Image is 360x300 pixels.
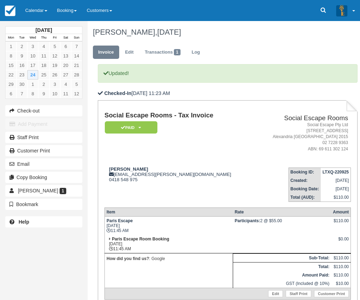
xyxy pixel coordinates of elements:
[321,176,351,185] td: [DATE]
[288,168,321,176] th: Booking ID:
[16,70,27,80] a: 23
[233,216,331,235] td: 2 @ $55.00
[104,90,131,96] b: Checked-In
[233,271,331,279] th: Amount Paid:
[321,193,351,202] td: $110.00
[104,166,255,182] div: [EMAIL_ADDRESS][PERSON_NAME][DOMAIN_NAME] 0418 548 975
[120,46,139,59] a: Edit
[38,51,49,61] a: 11
[60,70,71,80] a: 27
[49,42,60,51] a: 5
[60,42,71,51] a: 6
[93,28,352,36] h1: [PERSON_NAME],
[104,112,255,119] h1: Social Escape Rooms - Tax Invoice
[333,237,349,247] div: $0.00
[16,42,27,51] a: 2
[6,80,16,89] a: 29
[268,290,283,297] a: Edit
[288,176,321,185] th: Created:
[258,122,348,152] address: Social Escape Pty Ltd [STREET_ADDRESS] Alexandria [GEOGRAPHIC_DATA] 2015 02 7228 9363 ABN: 69 611...
[5,158,82,170] button: Email
[109,166,148,172] strong: [PERSON_NAME]
[6,42,16,51] a: 1
[49,34,60,42] th: Fri
[27,70,38,80] a: 24
[18,188,58,193] span: [PERSON_NAME]
[71,51,82,61] a: 14
[104,121,155,134] a: Paid
[331,262,351,271] td: $110.00
[235,218,260,223] strong: Participants
[60,89,71,98] a: 11
[5,172,82,183] button: Copy Booking
[38,80,49,89] a: 2
[71,34,82,42] th: Sun
[98,64,357,83] p: Updated!
[38,70,49,80] a: 25
[6,89,16,98] a: 6
[16,89,27,98] a: 7
[331,279,351,288] td: $10.00
[71,42,82,51] a: 7
[322,170,349,175] strong: LTXQ-220925
[5,132,82,143] a: Staff Print
[71,80,82,89] a: 5
[5,185,82,196] a: [PERSON_NAME] 1
[60,51,71,61] a: 13
[27,42,38,51] a: 3
[157,28,181,36] span: [DATE]
[112,237,169,241] strong: Paris Escape Room Booking
[6,70,16,80] a: 22
[19,219,29,225] b: Help
[288,193,321,202] th: Total (AUD):
[5,105,82,116] button: Check-out
[27,61,38,70] a: 17
[233,253,331,262] th: Sub-Total:
[60,80,71,89] a: 4
[71,89,82,98] a: 12
[5,145,82,156] a: Customer Print
[233,262,331,271] th: Total:
[336,5,347,16] img: A3
[49,80,60,89] a: 3
[38,89,49,98] a: 9
[104,216,233,235] td: [DATE] 11:45 AM
[288,185,321,193] th: Booking Date:
[93,46,119,59] a: Invoice
[27,34,38,42] th: Wed
[174,49,181,55] span: 1
[331,271,351,279] td: $110.00
[6,51,16,61] a: 8
[60,34,71,42] th: Sat
[60,188,66,194] span: 1
[107,255,231,262] p: : Google
[35,27,52,33] strong: [DATE]
[104,207,233,216] th: Item
[233,207,331,216] th: Rate
[140,46,186,59] a: Transactions1
[38,34,49,42] th: Thu
[27,89,38,98] a: 8
[71,61,82,70] a: 21
[321,185,351,193] td: [DATE]
[258,115,348,122] h2: Social Escape Rooms
[104,235,233,253] td: [DATE] 11:45 AM
[16,61,27,70] a: 16
[6,34,16,42] th: Mon
[49,61,60,70] a: 19
[27,51,38,61] a: 10
[6,61,16,70] a: 15
[314,290,349,297] a: Customer Print
[49,89,60,98] a: 10
[16,51,27,61] a: 9
[233,279,331,288] td: GST (Included @ 10%)
[286,290,311,297] a: Staff Print
[16,34,27,42] th: Tue
[333,218,349,229] div: $110.00
[98,90,357,97] p: [DATE] 11:23 AM
[5,216,82,227] a: Help
[27,80,38,89] a: 1
[5,199,82,210] button: Bookmark
[107,218,133,223] strong: Paris Escape
[71,70,82,80] a: 28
